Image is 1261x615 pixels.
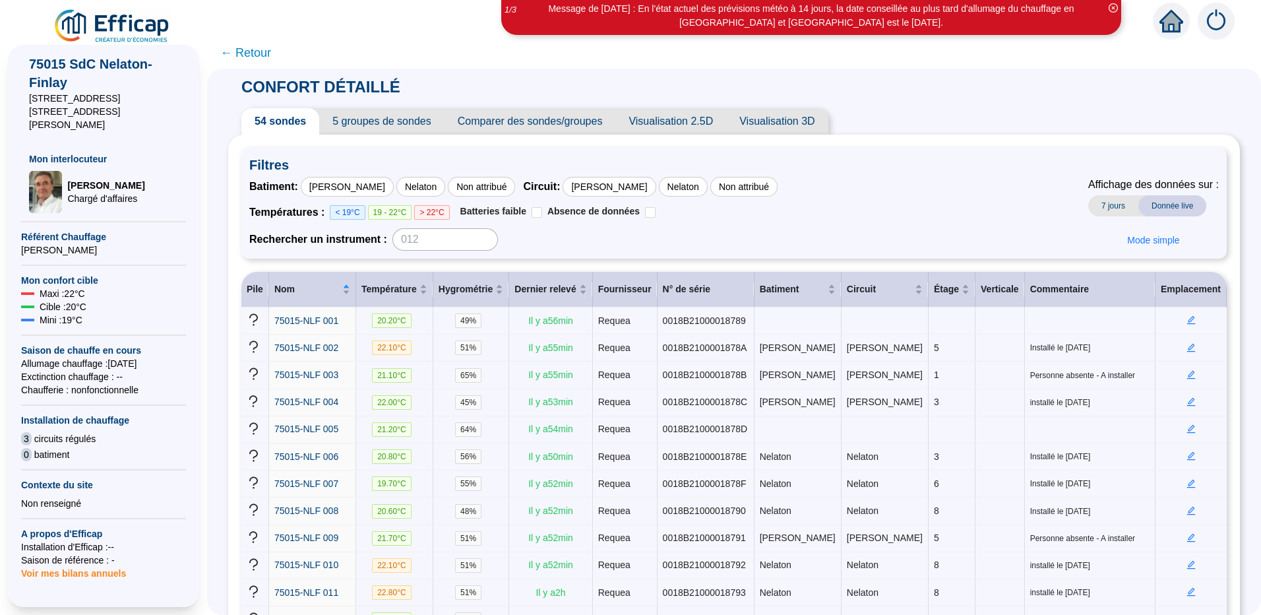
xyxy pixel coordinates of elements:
[593,335,658,362] td: Requea
[274,560,338,570] span: 75015-NLF 010
[396,177,445,197] div: Nelaton
[21,540,186,554] span: Installation d'Efficap : --
[249,156,1219,174] span: Filtres
[29,92,178,105] span: [STREET_ADDRESS]
[615,108,726,135] span: Visualisation 2.5D
[663,370,747,380] span: 0018B2100001878B
[760,587,791,598] span: Nelaton
[1186,424,1196,434] span: edit
[247,531,261,544] span: question
[1030,560,1150,571] span: installé le [DATE]
[372,504,412,519] span: 20.60 °C
[1186,451,1196,461] span: edit
[663,424,747,434] span: 0018B2100001878D
[247,284,263,294] span: Pile
[274,558,338,572] a: 75015-NLF 010
[847,505,878,516] span: Nelaton
[274,424,338,434] span: 75015-NLF 005
[1088,195,1138,216] span: 7 jours
[528,451,573,462] span: Il y a 50 min
[593,498,658,525] td: Requea
[523,179,560,195] span: Circuit :
[710,177,778,197] div: Non attribué
[372,368,412,383] span: 21.10 °C
[663,505,746,516] span: 0018B21000018790
[53,8,172,45] img: efficap energie logo
[274,451,338,462] span: 75015-NLF 006
[1117,230,1190,251] button: Mode simple
[356,272,433,307] th: Température
[663,587,746,598] span: 0018B21000018793
[455,531,481,546] span: 51 %
[1030,533,1150,544] span: Personne absente - A installer
[21,497,186,510] div: Non renseigné
[934,505,939,516] span: 8
[1186,506,1196,515] span: edit
[593,579,658,606] td: Requea
[301,177,394,197] div: [PERSON_NAME]
[934,478,939,489] span: 6
[372,531,412,546] span: 21.70 °C
[67,192,144,205] span: Chargé d'affaires
[247,395,261,408] span: question
[934,560,939,570] span: 8
[659,177,708,197] div: Nelaton
[760,342,836,353] span: [PERSON_NAME]
[1025,272,1155,307] th: Commentaire
[372,476,412,491] span: 19.70 °C
[1186,315,1196,325] span: edit
[975,272,1025,307] th: Verticale
[29,105,178,131] span: [STREET_ADDRESS][PERSON_NAME]
[514,282,576,296] span: Dernier relevé
[455,558,481,573] span: 51 %
[34,432,96,445] span: circuits régulés
[1186,479,1196,488] span: edit
[247,585,261,599] span: question
[509,272,592,307] th: Dernier relevé
[663,397,747,407] span: 0018B2100001878C
[1030,370,1150,381] span: Personne absente - A installer
[593,470,658,498] td: Requea
[247,340,261,354] span: question
[455,449,481,464] span: 56 %
[663,478,747,489] span: 0018B2100001878F
[220,44,271,62] span: ← Retour
[21,478,186,492] span: Contexte du site
[760,478,791,489] span: Nelaton
[547,206,640,216] span: Absence de données
[40,287,85,300] span: Maxi : 22 °C
[726,108,828,135] span: Visualisation 3D
[847,342,923,353] span: [PERSON_NAME]
[21,554,186,567] span: Saison de référence : -
[372,449,412,464] span: 20.80 °C
[1186,533,1196,542] span: edit
[934,397,939,407] span: 3
[934,342,939,353] span: 5
[934,370,939,380] span: 1
[934,282,959,296] span: Étage
[67,179,144,192] span: [PERSON_NAME]
[29,171,62,213] img: Chargé d'affaires
[319,108,444,135] span: 5 groupes de sondes
[372,340,412,355] span: 22.10 °C
[593,389,658,416] td: Requea
[21,448,32,461] span: 0
[1186,587,1196,597] span: edit
[249,205,330,220] span: Températures :
[658,272,754,307] th: N° de série
[274,368,338,382] a: 75015-NLF 003
[392,228,498,251] input: 012
[536,587,565,598] span: Il y a 2 h
[247,367,261,381] span: question
[1109,3,1118,13] span: close-circle
[249,232,387,247] span: Rechercher un instrument :
[663,451,747,462] span: 0018B2100001878E
[361,282,417,296] span: Température
[372,422,412,437] span: 21.20 °C
[274,395,338,409] a: 75015-NLF 004
[455,340,481,355] span: 51 %
[593,552,658,579] td: Requea
[445,108,616,135] span: Comparer des sondes/groupes
[274,282,340,296] span: Nom
[372,558,412,573] span: 22.10 °C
